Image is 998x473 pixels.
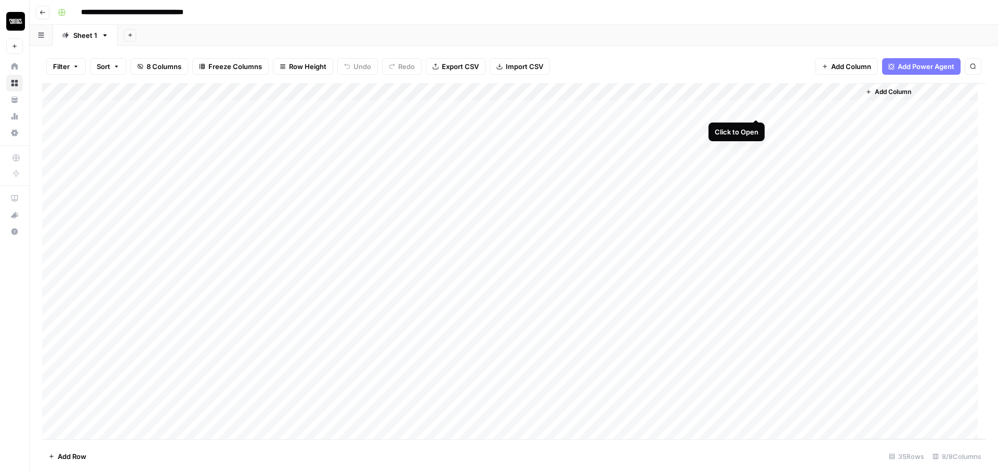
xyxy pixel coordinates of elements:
a: Home [6,58,23,75]
a: Settings [6,125,23,141]
button: Row Height [273,58,333,75]
button: 8 Columns [130,58,188,75]
button: Redo [382,58,422,75]
span: Add Row [58,451,86,462]
button: Workspace: Contact Studios [6,8,23,34]
button: Export CSV [426,58,485,75]
button: Undo [337,58,378,75]
button: Freeze Columns [192,58,269,75]
span: Add Column [875,87,911,97]
button: Add Column [861,85,915,99]
button: What's new? [6,207,23,223]
span: Freeze Columns [208,61,262,72]
button: Add Column [815,58,878,75]
button: Add Power Agent [882,58,961,75]
a: Browse [6,75,23,91]
span: Import CSV [506,61,543,72]
span: Undo [353,61,371,72]
button: Import CSV [490,58,550,75]
span: Add Power Agent [898,61,954,72]
div: Sheet 1 [73,30,97,40]
span: Filter [53,61,70,72]
button: Add Row [42,448,93,465]
a: AirOps Academy [6,190,23,207]
button: Sort [90,58,126,75]
span: Add Column [831,61,871,72]
button: Help + Support [6,223,23,240]
div: 35 Rows [885,448,928,465]
a: Sheet 1 [53,25,117,46]
div: What's new? [7,207,22,223]
div: 8/8 Columns [928,448,986,465]
div: Click to Open [715,127,758,137]
span: Sort [97,61,110,72]
span: 8 Columns [147,61,181,72]
a: Usage [6,108,23,125]
button: Filter [46,58,86,75]
span: Export CSV [442,61,479,72]
img: Contact Studios Logo [6,12,25,31]
span: Redo [398,61,415,72]
span: Row Height [289,61,326,72]
a: Your Data [6,91,23,108]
